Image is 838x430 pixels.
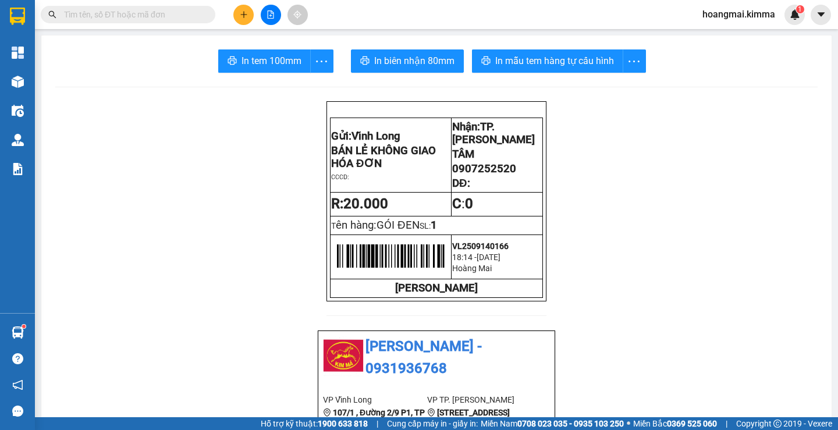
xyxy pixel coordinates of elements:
[287,5,308,25] button: aim
[374,54,454,68] span: In biên nhận 80mm
[331,130,400,143] span: Gửi:
[452,196,473,212] span: :
[427,408,510,430] b: [STREET_ADDRESS][PERSON_NAME]
[481,56,491,67] span: printer
[452,120,535,146] span: TP. [PERSON_NAME]
[517,419,624,428] strong: 0708 023 035 - 0935 103 250
[331,196,388,212] strong: R:
[796,5,804,13] sup: 1
[465,196,473,212] span: 0
[472,49,623,73] button: printerIn mẫu tem hàng tự cấu hình
[12,76,24,88] img: warehouse-icon
[228,56,237,67] span: printer
[667,419,717,428] strong: 0369 525 060
[452,120,535,146] span: Nhận:
[12,47,24,59] img: dashboard-icon
[377,219,419,232] span: GÓI ĐEN
[452,162,516,175] span: 0907252520
[242,54,301,68] span: In tem 100mm
[495,54,614,68] span: In mẫu tem hàng tự cấu hình
[323,336,364,376] img: logo.jpg
[12,134,24,146] img: warehouse-icon
[477,253,500,262] span: [DATE]
[261,417,368,430] span: Hỗ trợ kỹ thuật:
[64,8,201,21] input: Tìm tên, số ĐT hoặc mã đơn
[360,56,370,67] span: printer
[431,219,437,232] span: 1
[452,196,461,212] strong: C
[798,5,802,13] span: 1
[633,417,717,430] span: Miền Bắc
[452,264,492,273] span: Hoàng Mai
[481,417,624,430] span: Miền Nam
[12,379,23,390] span: notification
[12,353,23,364] span: question-circle
[387,417,478,430] span: Cung cấp máy in - giấy in:
[12,326,24,339] img: warehouse-icon
[10,8,25,25] img: logo-vxr
[377,417,378,430] span: |
[351,130,400,143] span: Vĩnh Long
[318,419,368,428] strong: 1900 633 818
[773,420,782,428] span: copyright
[331,221,419,230] span: T
[331,144,436,170] span: BÁN LẺ KHÔNG GIAO HÓA ĐƠN
[452,177,470,190] span: DĐ:
[323,393,427,406] li: VP Vĩnh Long
[623,54,645,69] span: more
[427,408,435,417] span: environment
[420,221,431,230] span: SL:
[343,196,388,212] span: 20.000
[267,10,275,19] span: file-add
[310,49,333,73] button: more
[790,9,800,20] img: icon-new-feature
[12,406,23,417] span: message
[726,417,727,430] span: |
[452,253,477,262] span: 18:14 -
[261,5,281,25] button: file-add
[452,148,474,161] span: TÂM
[218,49,311,73] button: printerIn tem 100mm
[22,325,26,328] sup: 1
[12,163,24,175] img: solution-icon
[233,5,254,25] button: plus
[623,49,646,73] button: more
[323,336,550,379] li: [PERSON_NAME] - 0931936768
[311,54,333,69] span: more
[323,408,425,430] b: 107/1 , Đường 2/9 P1, TP Vĩnh Long
[48,10,56,19] span: search
[452,241,509,251] span: VL2509140166
[351,49,464,73] button: printerIn biên nhận 80mm
[240,10,248,19] span: plus
[336,219,419,232] span: ên hàng:
[816,9,826,20] span: caret-down
[811,5,831,25] button: caret-down
[12,105,24,117] img: warehouse-icon
[627,421,630,426] span: ⚪️
[693,7,784,22] span: hoangmai.kimma
[395,282,478,294] strong: [PERSON_NAME]
[331,173,349,181] span: CCCD:
[323,408,331,417] span: environment
[293,10,301,19] span: aim
[427,393,531,406] li: VP TP. [PERSON_NAME]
